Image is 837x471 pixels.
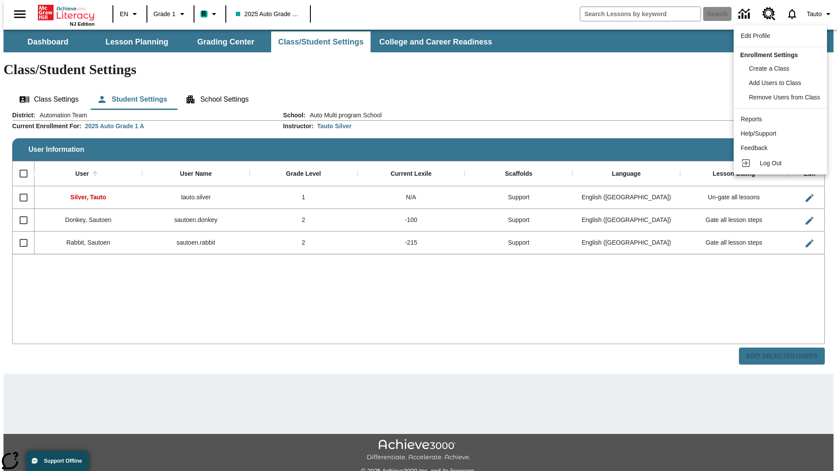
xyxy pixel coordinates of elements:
span: Help/Support [741,130,776,137]
span: Create a Class [749,65,789,72]
span: Remove Users from Class [749,94,820,101]
span: Feedback [741,144,767,151]
span: Enrollment Settings [740,51,798,58]
span: Edit Profile [741,32,770,39]
span: Add Users to Class [749,79,801,86]
span: Reports [741,116,762,123]
span: Log Out [760,160,782,167]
